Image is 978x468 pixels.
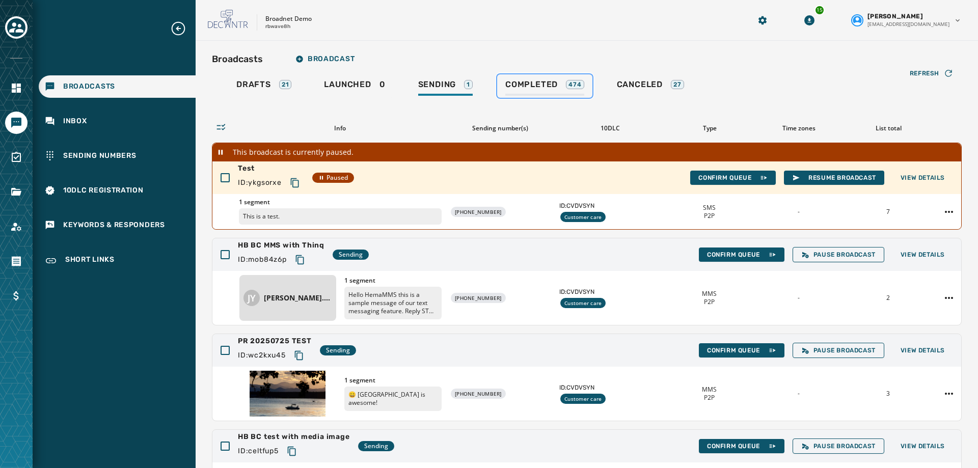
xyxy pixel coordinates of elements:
span: Pause Broadcast [801,442,876,450]
span: Confirm Queue [707,251,776,259]
span: Canceled [617,79,663,90]
span: Inbox [63,116,87,126]
button: Download Menu [800,11,819,30]
a: Navigate to Orders [5,250,28,272]
a: Navigate to Keywords & Responders [39,214,196,236]
span: Sending Numbers [63,151,137,161]
p: Hello HemaMMS this is a sample message of our text messaging feature. Reply STOP to opt out [344,287,442,319]
span: Test [238,163,304,174]
a: Navigate to Messaging [5,112,28,134]
span: View Details [901,346,945,354]
span: ID: CVDVSYN [559,383,661,392]
span: ID: CVDVSYN [559,202,661,210]
div: - [758,294,839,302]
span: 1 segment [344,376,442,384]
span: Sending [326,346,350,354]
span: View Details [901,251,945,259]
div: - [758,390,839,398]
div: 0 [324,79,385,96]
span: ID: CVDVSYN [559,288,661,296]
div: 21 [279,80,292,89]
span: Pause Broadcast [801,346,876,354]
span: P2P [704,394,715,402]
span: ID: mob84z6p [238,255,287,265]
div: Type [669,124,750,132]
span: JY [248,291,256,305]
div: Info [238,124,442,132]
span: Resume Broadcast [792,174,876,182]
span: 10DLC Registration [63,185,144,196]
div: 10DLC [559,124,661,132]
div: This broadcast is currently paused. [212,143,961,161]
span: MMS [702,290,717,298]
span: ID: ykgsorxe [238,178,282,188]
button: HB BC MMS with Thinq action menu [941,290,957,306]
span: 1 segment [344,277,442,285]
div: Time zones [758,124,840,132]
span: ID: wc2kxu45 [238,350,286,361]
div: Customer care [560,212,606,222]
img: Thumbnail [250,371,325,417]
div: 15 [814,5,825,15]
p: This is a test. [239,208,442,225]
button: Copy text to clipboard [283,442,301,460]
span: SMS [703,204,716,212]
span: Short Links [65,255,115,267]
span: 1 segment [239,198,442,206]
button: Copy text to clipboard [291,251,309,269]
span: PR 20250725 TEST [238,336,312,346]
span: Keywords & Responders [63,220,165,230]
span: MMS [702,386,717,394]
span: Sending [418,79,456,90]
a: Navigate to Surveys [5,146,28,169]
span: HB BC MMS with Thinq [238,240,324,251]
div: 27 [671,80,684,89]
div: Customer care [560,394,606,404]
div: [PHONE_NUMBER] [451,293,506,303]
a: Navigate to Inbox [39,110,196,132]
div: 3 [848,390,929,398]
p: rbwave8h [265,23,290,31]
a: Navigate to Files [5,181,28,203]
h2: Broadcasts [212,52,263,66]
span: P2P [704,212,715,220]
div: 7 [848,208,929,216]
span: Drafts [236,79,271,90]
span: Launched [324,79,371,90]
a: Navigate to Sending Numbers [39,145,196,167]
div: 2 [848,294,929,302]
span: Paused [318,174,348,182]
span: [EMAIL_ADDRESS][DOMAIN_NAME] [867,20,949,28]
span: Confirm Queue [698,174,768,182]
div: Customer care [560,298,606,308]
button: Manage global settings [753,11,772,30]
div: - [758,208,839,216]
div: Sending number(s) [450,124,551,132]
a: Navigate to Home [5,77,28,99]
a: Navigate to Billing [5,285,28,307]
span: View Details [901,442,945,450]
a: Navigate to Account [5,215,28,238]
span: Broadcasts [63,81,115,92]
div: 1 [464,80,473,89]
span: Refresh [910,69,939,77]
div: [PHONE_NUMBER] [451,207,506,217]
span: Sending [339,251,363,259]
span: P2P [704,298,715,306]
div: [PHONE_NUMBER] [451,389,506,399]
button: Expand sub nav menu [170,20,195,37]
span: Sending [364,442,388,450]
button: User settings [847,8,966,32]
span: Confirm Queue [707,442,776,450]
span: Confirm Queue [707,346,776,354]
p: Broadnet Demo [265,15,312,23]
span: [PERSON_NAME] [867,12,923,20]
button: Test action menu [941,204,957,220]
p: 😄 [GEOGRAPHIC_DATA] is awesome! [344,387,442,411]
button: Copy text to clipboard [286,174,304,192]
span: Completed [505,79,558,90]
p: [PERSON_NAME].vcf [264,293,332,303]
span: View Details [901,174,945,182]
button: Toggle account select drawer [5,16,28,39]
a: Navigate to 10DLC Registration [39,179,196,202]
